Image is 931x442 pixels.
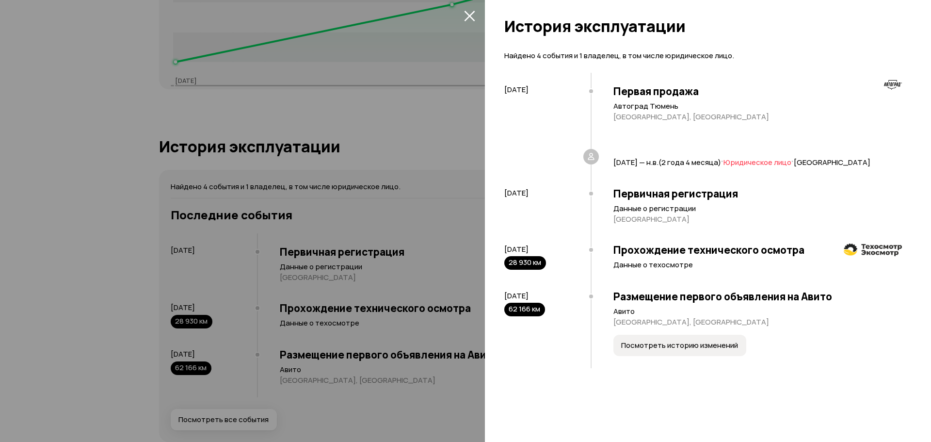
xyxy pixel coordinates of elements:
span: [DATE] — н.в. ( 2 года 4 месяца ) [613,157,721,167]
p: Данные о техосмотре [613,260,902,270]
img: logo [844,244,902,257]
span: [DATE] [504,84,529,95]
p: Авито [613,307,902,316]
div: 62 166 км [504,303,545,316]
img: logo [884,80,902,90]
span: [DATE] [504,244,529,254]
p: [GEOGRAPHIC_DATA] [613,214,902,224]
button: Посмотреть историю изменений [613,335,746,356]
span: · [791,152,794,168]
button: закрыть [462,8,477,23]
span: [GEOGRAPHIC_DATA] [794,157,870,167]
span: Посмотреть историю изменений [621,341,738,350]
div: 28 930 км [504,256,546,270]
h3: Размещение первого объявления на Авито [613,290,902,303]
span: [DATE] [504,291,529,301]
p: [GEOGRAPHIC_DATA], [GEOGRAPHIC_DATA] [613,112,902,122]
p: Автоград Тюмень [613,101,902,111]
p: [GEOGRAPHIC_DATA], [GEOGRAPHIC_DATA] [613,317,902,327]
p: Найдено 4 события и 1 владелец, в том числе юридическое лицо. [504,50,902,61]
span: · [721,152,723,168]
h3: Первичная регистрация [613,187,902,200]
span: [DATE] [504,188,529,198]
p: Данные о регистрации [613,204,902,213]
span: Юридическое лицо [723,157,791,167]
h3: Прохождение технического осмотра [613,244,902,256]
h3: Первая продажа [613,85,902,98]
